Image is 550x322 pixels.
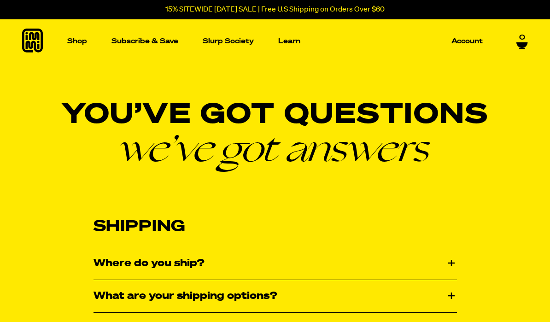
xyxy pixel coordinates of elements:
[111,38,178,45] p: Subscribe & Save
[22,101,528,166] h1: You’ve got questions
[108,34,182,48] a: Subscribe & Save
[516,34,528,49] a: 0
[451,38,483,45] p: Account
[64,19,486,63] nav: Main navigation
[94,217,457,236] h2: Shipping
[67,38,87,45] p: Shop
[519,34,525,42] span: 0
[275,19,304,63] a: Learn
[22,129,528,166] em: we’ve got answers
[199,34,257,48] a: Slurp Society
[278,38,300,45] p: Learn
[64,19,91,63] a: Shop
[448,34,486,48] a: Account
[94,280,457,312] div: What are your shipping options?
[94,247,457,280] div: Where do you ship?
[165,6,385,14] p: 15% SITEWIDE [DATE] SALE | Free U.S Shipping on Orders Over $60
[203,38,254,45] p: Slurp Society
